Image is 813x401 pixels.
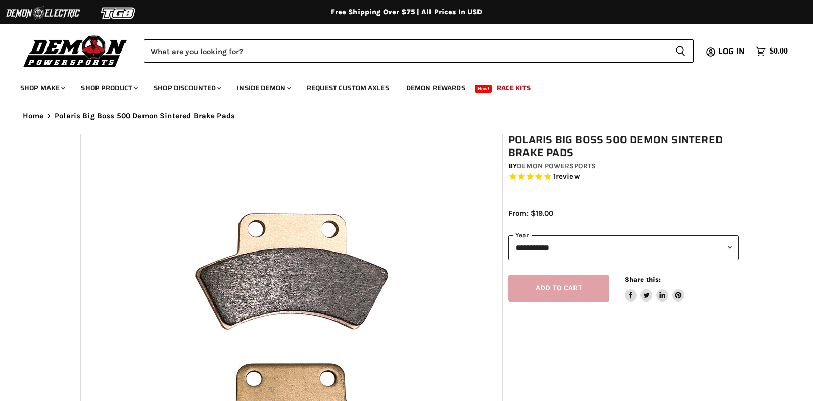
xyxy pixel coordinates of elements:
a: Shop Discounted [146,78,227,98]
input: Search [144,39,667,63]
img: Demon Powersports [20,33,131,69]
span: 1 reviews [553,172,580,181]
aside: Share this: [625,275,685,302]
a: Shop Make [13,78,71,98]
a: Shop Product [73,78,144,98]
img: TGB Logo 2 [81,4,157,23]
a: Log in [713,47,751,56]
span: $0.00 [770,46,788,56]
div: Free Shipping Over $75 | All Prices In USD [3,8,811,17]
span: Log in [718,45,745,58]
a: $0.00 [751,44,793,59]
select: year [508,235,739,260]
button: Search [667,39,694,63]
span: Share this: [625,276,661,283]
a: Inside Demon [229,78,297,98]
a: Demon Rewards [399,78,473,98]
img: Demon Electric Logo 2 [5,4,81,23]
span: From: $19.00 [508,209,553,218]
span: New! [475,85,492,93]
a: Demon Powersports [517,162,596,170]
div: by [508,161,739,172]
a: Request Custom Axles [299,78,397,98]
a: Race Kits [489,78,538,98]
ul: Main menu [13,74,785,98]
form: Product [144,39,694,63]
span: Rated 5.0 out of 5 stars 1 reviews [508,172,739,182]
nav: Breadcrumbs [3,112,811,120]
h1: Polaris Big Boss 500 Demon Sintered Brake Pads [508,134,739,159]
a: Home [23,112,44,120]
span: Polaris Big Boss 500 Demon Sintered Brake Pads [55,112,235,120]
span: review [556,172,580,181]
